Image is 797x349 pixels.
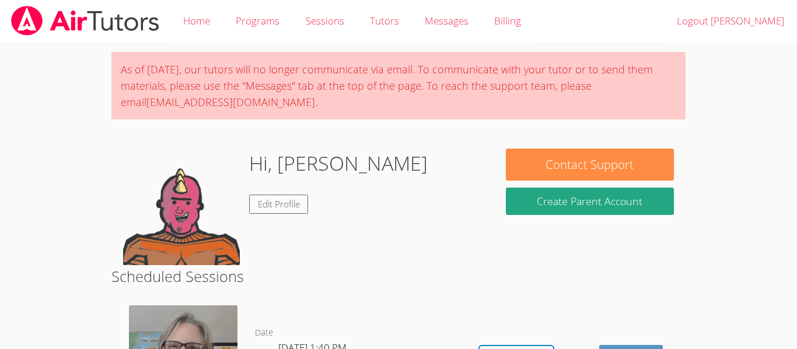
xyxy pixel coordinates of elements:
[123,149,240,265] img: default.png
[10,6,160,36] img: airtutors_banner-c4298cdbf04f3fff15de1276eac7730deb9818008684d7c2e4769d2f7ddbe033.png
[249,149,428,178] h1: Hi, [PERSON_NAME]
[506,149,674,181] button: Contact Support
[255,326,273,340] dt: Date
[111,52,686,119] div: As of [DATE], our tutors will no longer communicate via email. To communicate with your tutor or ...
[425,14,469,27] span: Messages
[249,195,309,214] a: Edit Profile
[506,188,674,215] button: Create Parent Account
[111,265,686,287] h2: Scheduled Sessions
